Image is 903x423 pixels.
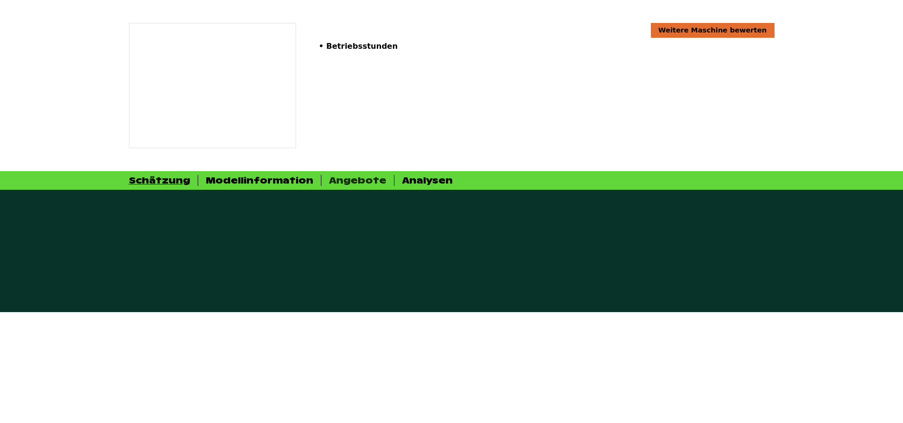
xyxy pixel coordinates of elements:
a: Weitere Maschine bewerten [651,23,775,37]
div: Angebote [329,175,386,186]
div: Modellinformation [206,175,313,186]
p: • Betriebsstunden [319,42,775,51]
div: Schätzung [129,175,190,186]
div: Analysen [402,175,453,186]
